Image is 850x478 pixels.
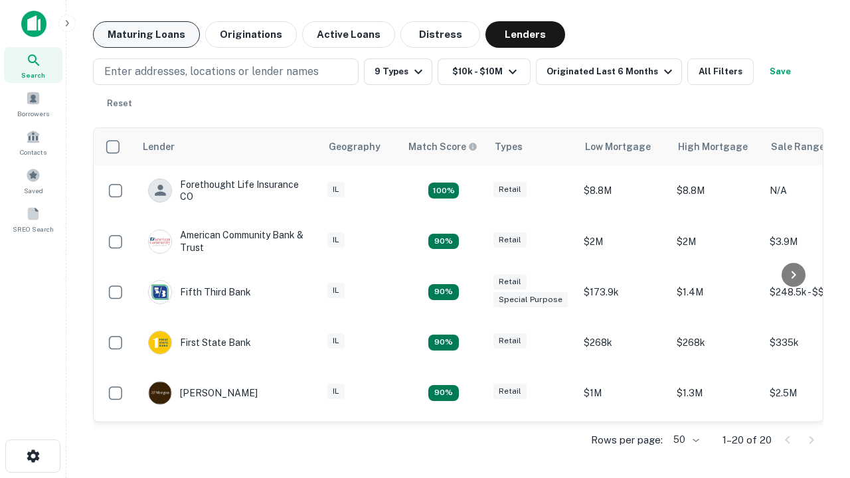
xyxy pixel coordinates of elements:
[493,384,527,399] div: Retail
[771,139,825,155] div: Sale Range
[20,147,46,157] span: Contacts
[577,368,670,418] td: $1M
[149,281,171,303] img: picture
[4,47,62,83] a: Search
[670,216,763,266] td: $2M
[493,333,527,349] div: Retail
[577,128,670,165] th: Low Mortgage
[400,21,480,48] button: Distress
[24,185,43,196] span: Saved
[495,139,523,155] div: Types
[670,368,763,418] td: $1.3M
[93,58,359,85] button: Enter addresses, locations or lender names
[4,201,62,237] a: SREO Search
[670,418,763,469] td: $7M
[135,128,321,165] th: Lender
[784,329,850,393] iframe: Chat Widget
[148,331,251,355] div: First State Bank
[327,182,345,197] div: IL
[577,317,670,368] td: $268k
[327,283,345,298] div: IL
[149,382,171,404] img: picture
[329,139,381,155] div: Geography
[547,64,676,80] div: Originated Last 6 Months
[104,64,319,80] p: Enter addresses, locations or lender names
[321,128,400,165] th: Geography
[205,21,297,48] button: Originations
[487,128,577,165] th: Types
[585,139,651,155] div: Low Mortgage
[485,21,565,48] button: Lenders
[148,179,307,202] div: Forethought Life Insurance CO
[668,430,701,449] div: 50
[327,232,345,248] div: IL
[148,381,258,405] div: [PERSON_NAME]
[17,108,49,119] span: Borrowers
[577,165,670,216] td: $8.8M
[13,224,54,234] span: SREO Search
[21,70,45,80] span: Search
[428,284,459,300] div: Matching Properties: 2, hasApolloMatch: undefined
[148,229,307,253] div: American Community Bank & Trust
[577,418,670,469] td: $2.7M
[4,86,62,121] a: Borrowers
[98,90,141,117] button: Reset
[670,128,763,165] th: High Mortgage
[21,11,46,37] img: capitalize-icon.png
[93,21,200,48] button: Maturing Loans
[143,139,175,155] div: Lender
[670,317,763,368] td: $268k
[4,124,62,160] a: Contacts
[327,333,345,349] div: IL
[670,267,763,317] td: $1.4M
[428,234,459,250] div: Matching Properties: 2, hasApolloMatch: undefined
[493,292,568,307] div: Special Purpose
[670,165,763,216] td: $8.8M
[536,58,682,85] button: Originated Last 6 Months
[591,432,663,448] p: Rows per page:
[302,21,395,48] button: Active Loans
[678,139,748,155] div: High Mortgage
[364,58,432,85] button: 9 Types
[428,183,459,199] div: Matching Properties: 4, hasApolloMatch: undefined
[493,182,527,197] div: Retail
[722,432,772,448] p: 1–20 of 20
[577,267,670,317] td: $173.9k
[327,384,345,399] div: IL
[4,163,62,199] a: Saved
[428,335,459,351] div: Matching Properties: 2, hasApolloMatch: undefined
[148,280,251,304] div: Fifth Third Bank
[438,58,531,85] button: $10k - $10M
[408,139,477,154] div: Capitalize uses an advanced AI algorithm to match your search with the best lender. The match sco...
[577,216,670,266] td: $2M
[759,58,802,85] button: Save your search to get updates of matches that match your search criteria.
[687,58,754,85] button: All Filters
[493,274,527,289] div: Retail
[149,230,171,253] img: picture
[408,139,475,154] h6: Match Score
[149,331,171,354] img: picture
[493,232,527,248] div: Retail
[428,385,459,401] div: Matching Properties: 2, hasApolloMatch: undefined
[400,128,487,165] th: Capitalize uses an advanced AI algorithm to match your search with the best lender. The match sco...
